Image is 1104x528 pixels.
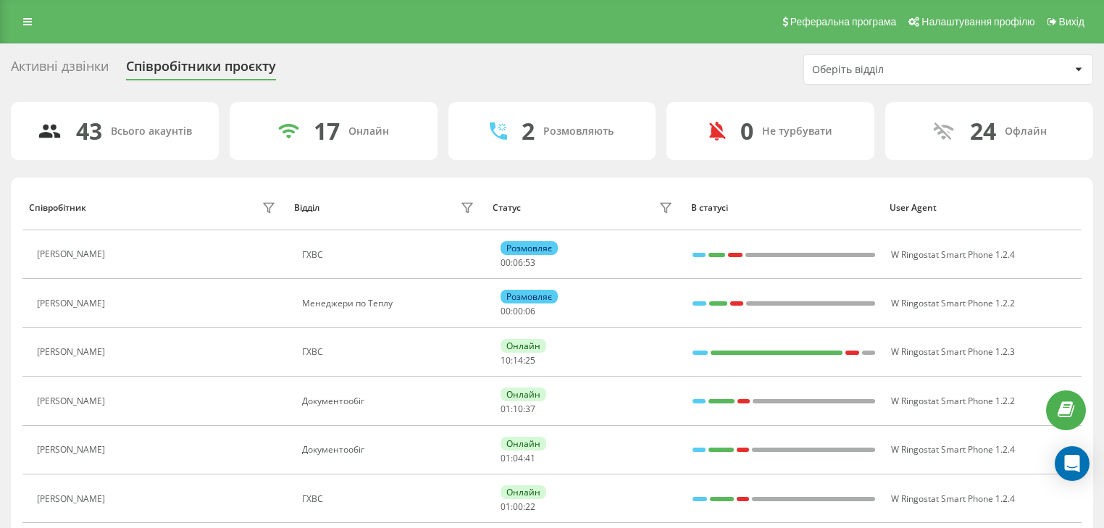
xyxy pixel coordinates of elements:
[543,125,614,138] div: Розмовляють
[294,203,319,213] div: Відділ
[525,403,535,415] span: 37
[501,354,511,366] span: 10
[111,125,192,138] div: Всього акаунтів
[501,305,511,317] span: 00
[1055,446,1090,481] div: Open Intercom Messenger
[302,494,478,504] div: ГХВС
[1059,16,1084,28] span: Вихід
[302,445,478,455] div: Документообіг
[501,290,558,303] div: Розмовляє
[11,59,109,81] div: Активні дзвінки
[513,452,523,464] span: 04
[513,500,523,513] span: 00
[37,494,109,504] div: [PERSON_NAME]
[501,452,511,464] span: 01
[501,502,535,512] div: : :
[513,403,523,415] span: 10
[501,356,535,366] div: : :
[37,445,109,455] div: [PERSON_NAME]
[812,64,985,76] div: Оберіть відділ
[891,248,1015,261] span: W Ringostat Smart Phone 1.2.4
[501,453,535,464] div: : :
[691,203,876,213] div: В статусі
[348,125,389,138] div: Онлайн
[501,485,546,499] div: Онлайн
[29,203,86,213] div: Співробітник
[525,500,535,513] span: 22
[891,443,1015,456] span: W Ringostat Smart Phone 1.2.4
[1005,125,1047,138] div: Офлайн
[501,404,535,414] div: : :
[890,203,1074,213] div: User Agent
[37,396,109,406] div: [PERSON_NAME]
[501,258,535,268] div: : :
[302,396,478,406] div: Документообіг
[513,305,523,317] span: 00
[513,354,523,366] span: 14
[891,297,1015,309] span: W Ringostat Smart Phone 1.2.2
[76,117,102,145] div: 43
[302,298,478,309] div: Менеджери по Теплу
[501,403,511,415] span: 01
[891,345,1015,358] span: W Ringostat Smart Phone 1.2.3
[493,203,521,213] div: Статус
[790,16,897,28] span: Реферальна програма
[501,241,558,255] div: Розмовляє
[501,306,535,317] div: : :
[501,256,511,269] span: 00
[921,16,1034,28] span: Налаштування профілю
[740,117,753,145] div: 0
[501,500,511,513] span: 01
[525,256,535,269] span: 53
[525,305,535,317] span: 06
[525,452,535,464] span: 41
[970,117,996,145] div: 24
[762,125,832,138] div: Не турбувати
[513,256,523,269] span: 06
[37,347,109,357] div: [PERSON_NAME]
[501,339,546,353] div: Онлайн
[501,437,546,451] div: Онлайн
[37,298,109,309] div: [PERSON_NAME]
[302,347,478,357] div: ГХВС
[891,493,1015,505] span: W Ringostat Smart Phone 1.2.4
[126,59,276,81] div: Співробітники проєкту
[501,387,546,401] div: Онлайн
[314,117,340,145] div: 17
[525,354,535,366] span: 25
[302,250,478,260] div: ГХВС
[522,117,535,145] div: 2
[891,395,1015,407] span: W Ringostat Smart Phone 1.2.2
[37,249,109,259] div: [PERSON_NAME]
